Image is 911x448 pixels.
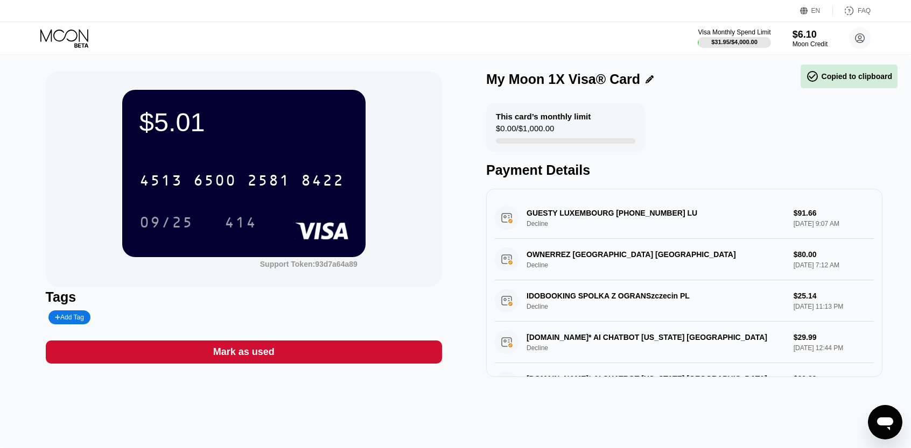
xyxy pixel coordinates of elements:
[800,5,833,16] div: EN
[858,7,871,15] div: FAQ
[811,7,821,15] div: EN
[193,173,236,190] div: 6500
[868,405,902,439] iframe: Button to launch messaging window
[833,5,871,16] div: FAQ
[225,215,257,232] div: 414
[806,70,892,83] div: Copied to clipboard
[139,215,193,232] div: 09/25
[301,173,344,190] div: 8422
[496,124,554,138] div: $0.00 / $1,000.00
[793,29,828,40] div: $6.10
[793,29,828,48] div: $6.10Moon Credit
[260,260,358,268] div: Support Token:93d7a64a89
[698,29,770,36] div: Visa Monthly Spend Limit
[711,39,758,45] div: $31.95 / $4,000.00
[131,209,201,236] div: 09/25
[213,346,275,358] div: Mark as used
[216,209,265,236] div: 414
[806,70,819,83] span: 
[698,29,770,48] div: Visa Monthly Spend Limit$31.95/$4,000.00
[133,167,351,194] div: 4513650025818422
[496,112,591,121] div: This card’s monthly limit
[48,310,90,324] div: Add Tag
[55,314,84,321] div: Add Tag
[139,173,183,190] div: 4513
[139,107,348,137] div: $5.01
[46,340,442,364] div: Mark as used
[486,72,640,87] div: My Moon 1X Visa® Card
[247,173,290,190] div: 2581
[486,162,882,178] div: Payment Details
[793,40,828,48] div: Moon Credit
[260,260,358,268] div: Support Token: 93d7a64a89
[46,289,442,305] div: Tags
